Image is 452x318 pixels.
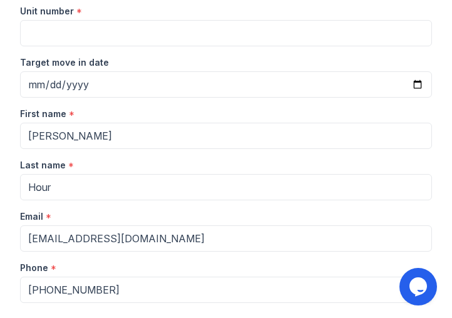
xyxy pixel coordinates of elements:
[20,159,66,172] label: Last name
[20,5,74,18] label: Unit number
[20,108,66,120] label: First name
[20,262,48,274] label: Phone
[399,268,439,305] iframe: chat widget
[20,56,109,69] label: Target move in date
[20,210,43,223] label: Email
